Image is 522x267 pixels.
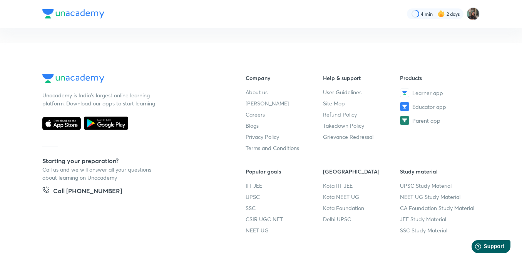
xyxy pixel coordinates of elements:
a: IIT JEE [246,182,323,190]
p: Unacademy is India’s largest online learning platform. Download our apps to start learning [42,91,158,107]
a: Takedown Policy [323,122,400,130]
a: CSIR UGC NET [246,215,323,223]
h6: Popular goals [246,167,323,175]
a: SSC [246,204,323,212]
a: NEET UG [246,226,323,234]
a: Careers [246,110,323,118]
img: Yashika Sanjay Hargunani [467,7,480,20]
a: Site Map [323,99,400,107]
a: Terms and Conditions [246,144,323,152]
a: UPSC Study Material [400,182,477,190]
span: Careers [246,110,265,118]
a: User Guidelines [323,88,400,96]
a: CA Foundation Study Material [400,204,477,212]
h6: Study material [400,167,477,175]
a: JEE Study Material [400,215,477,223]
a: Call [PHONE_NUMBER] [42,186,122,197]
span: Learner app [412,89,443,97]
h5: Call [PHONE_NUMBER] [53,186,122,197]
iframe: Help widget launcher [453,237,514,259]
a: Blogs [246,122,323,130]
a: Parent app [400,116,477,125]
a: Educator app [400,102,477,111]
img: streak [437,10,445,18]
a: Company Logo [42,74,221,85]
a: About us [246,88,323,96]
span: Parent app [412,117,440,125]
a: Grievance Redressal [323,133,400,141]
p: Call us and we will answer all your questions about learning on Unacademy [42,165,158,182]
a: NEET UG Study Material [400,193,477,201]
h6: Company [246,74,323,82]
a: Learner app [400,88,477,97]
a: Delhi UPSC [323,215,400,223]
h5: Starting your preparation? [42,156,221,165]
a: UPSC [246,193,323,201]
h6: [GEOGRAPHIC_DATA] [323,167,400,175]
img: Company Logo [42,74,104,83]
h6: Products [400,74,477,82]
a: Refund Policy [323,110,400,118]
h6: Help & support [323,74,400,82]
a: Kota IIT JEE [323,182,400,190]
img: Parent app [400,116,409,125]
img: Learner app [400,88,409,97]
a: Privacy Policy [246,133,323,141]
a: SSC Study Material [400,226,477,234]
a: Kota Foundation [323,204,400,212]
a: [PERSON_NAME] [246,99,323,107]
a: Kota NEET UG [323,193,400,201]
img: Educator app [400,102,409,111]
span: Educator app [412,103,446,111]
img: Company Logo [42,9,104,18]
